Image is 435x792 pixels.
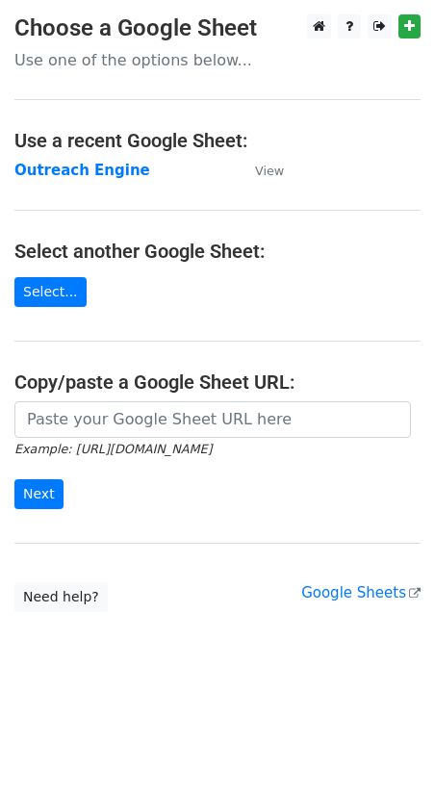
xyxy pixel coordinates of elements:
h4: Copy/paste a Google Sheet URL: [14,370,421,394]
a: View [236,162,284,179]
h4: Use a recent Google Sheet: [14,129,421,152]
a: Select... [14,277,87,307]
p: Use one of the options below... [14,50,421,70]
h4: Select another Google Sheet: [14,240,421,263]
h3: Choose a Google Sheet [14,14,421,42]
small: Example: [URL][DOMAIN_NAME] [14,442,212,456]
a: Google Sheets [301,584,421,601]
small: View [255,164,284,178]
a: Outreach Engine [14,162,150,179]
input: Paste your Google Sheet URL here [14,401,411,438]
input: Next [14,479,64,509]
a: Need help? [14,582,108,612]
